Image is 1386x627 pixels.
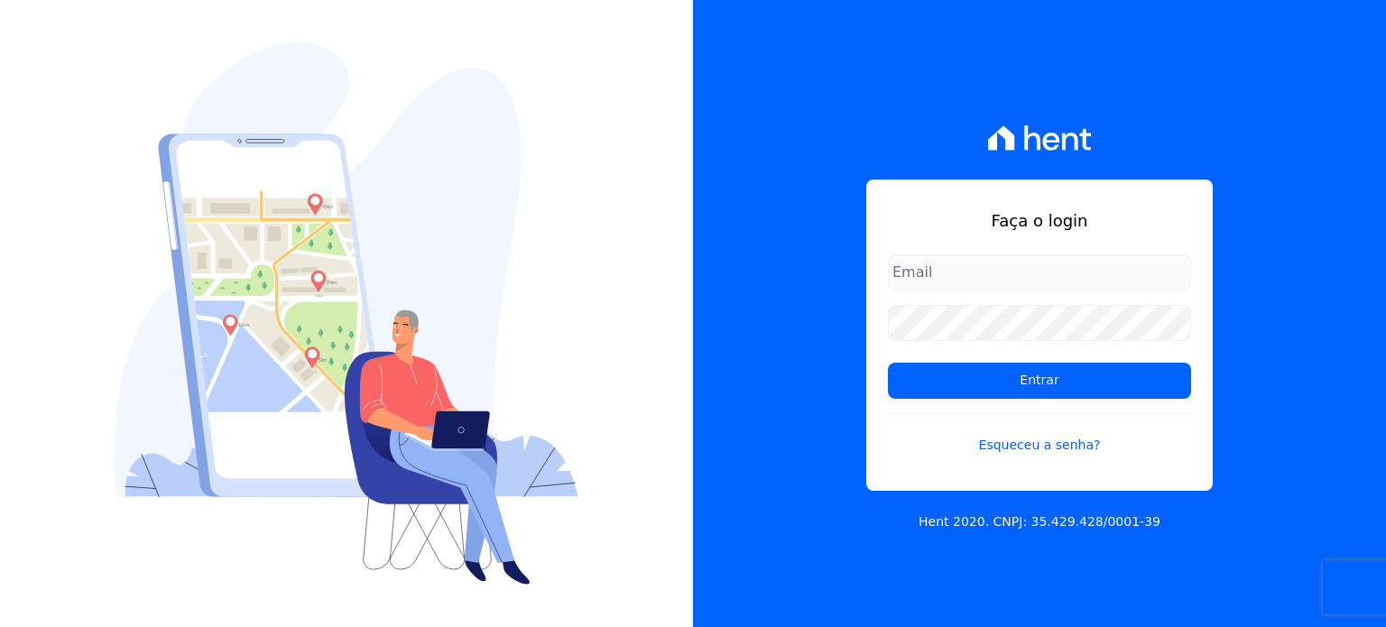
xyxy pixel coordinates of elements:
[888,413,1191,455] a: Esqueceu a senha?
[919,512,1160,531] p: Hent 2020. CNPJ: 35.429.428/0001-39
[888,208,1191,233] h1: Faça o login
[888,254,1191,290] input: Email
[115,42,578,585] img: Login
[888,363,1191,399] input: Entrar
